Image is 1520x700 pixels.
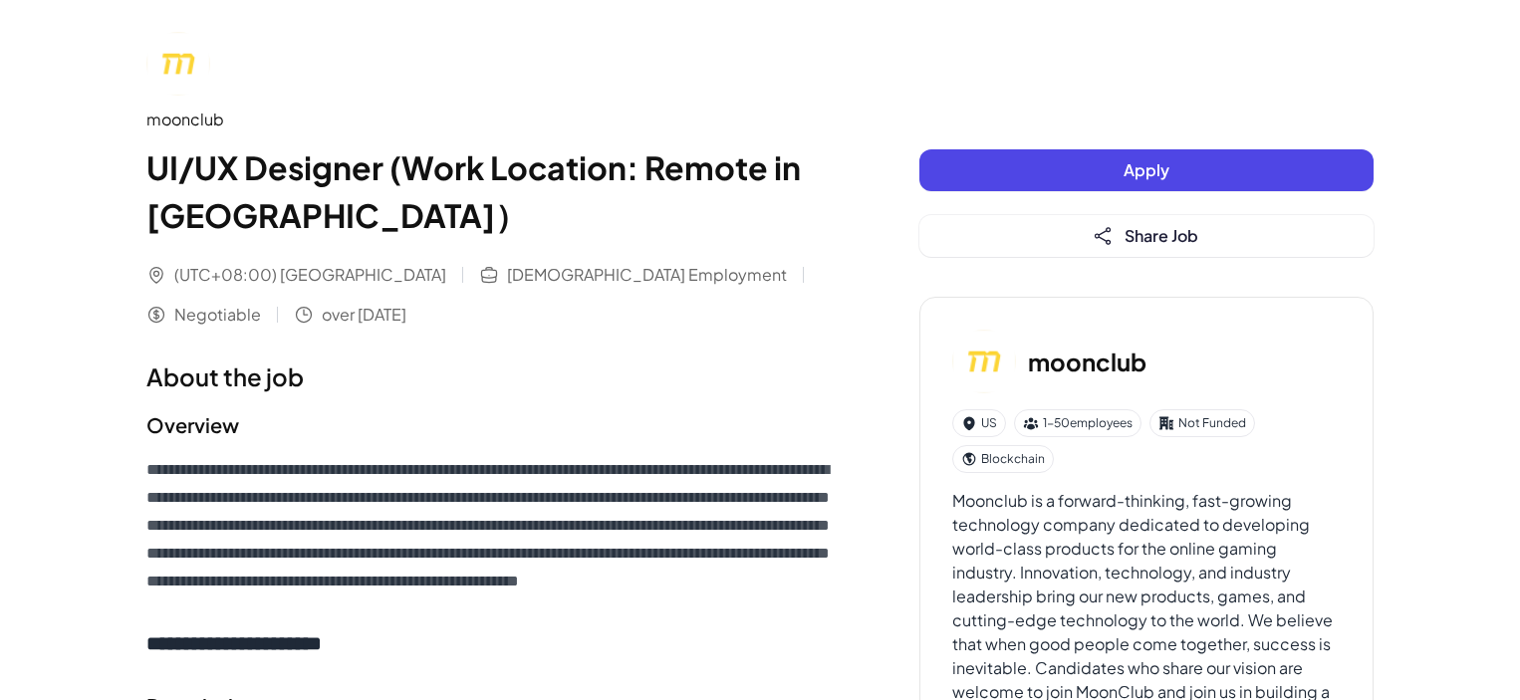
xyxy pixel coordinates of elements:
[174,303,261,327] span: Negotiable
[1124,159,1169,180] span: Apply
[1149,409,1255,437] div: Not Funded
[146,32,210,96] img: mo
[146,143,840,239] h1: UI/UX Designer (Work Location: Remote in [GEOGRAPHIC_DATA]）
[952,445,1054,473] div: Blockchain
[952,409,1006,437] div: US
[1014,409,1141,437] div: 1-50 employees
[146,358,840,394] h1: About the job
[952,330,1016,393] img: mo
[919,149,1374,191] button: Apply
[146,410,840,440] h2: Overview
[322,303,406,327] span: over [DATE]
[146,108,840,131] div: moonclub
[1028,344,1146,379] h3: moonclub
[1125,225,1198,246] span: Share Job
[507,263,787,287] span: [DEMOGRAPHIC_DATA] Employment
[919,215,1374,257] button: Share Job
[174,263,446,287] span: (UTC+08:00) [GEOGRAPHIC_DATA]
